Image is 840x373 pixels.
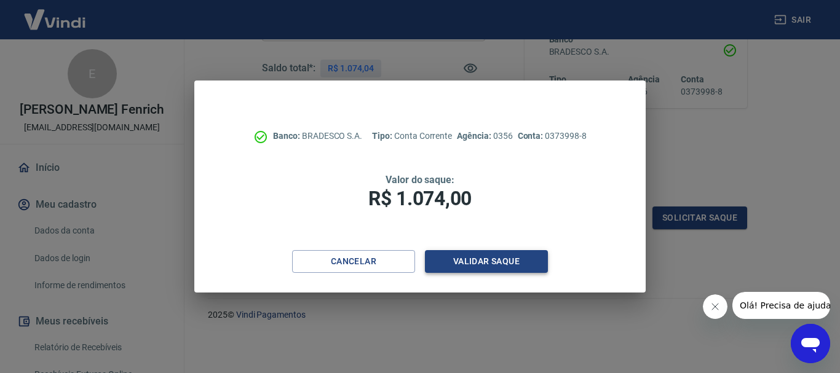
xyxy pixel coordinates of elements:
[518,130,587,143] p: 0373998-8
[292,250,415,273] button: Cancelar
[457,130,512,143] p: 0356
[368,187,472,210] span: R$ 1.074,00
[518,131,545,141] span: Conta:
[372,131,394,141] span: Tipo:
[703,294,727,319] iframe: Fechar mensagem
[7,9,103,18] span: Olá! Precisa de ajuda?
[732,292,830,319] iframe: Mensagem da empresa
[273,131,302,141] span: Banco:
[273,130,362,143] p: BRADESCO S.A.
[425,250,548,273] button: Validar saque
[457,131,493,141] span: Agência:
[372,130,452,143] p: Conta Corrente
[386,174,454,186] span: Valor do saque:
[791,324,830,363] iframe: Botão para abrir a janela de mensagens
